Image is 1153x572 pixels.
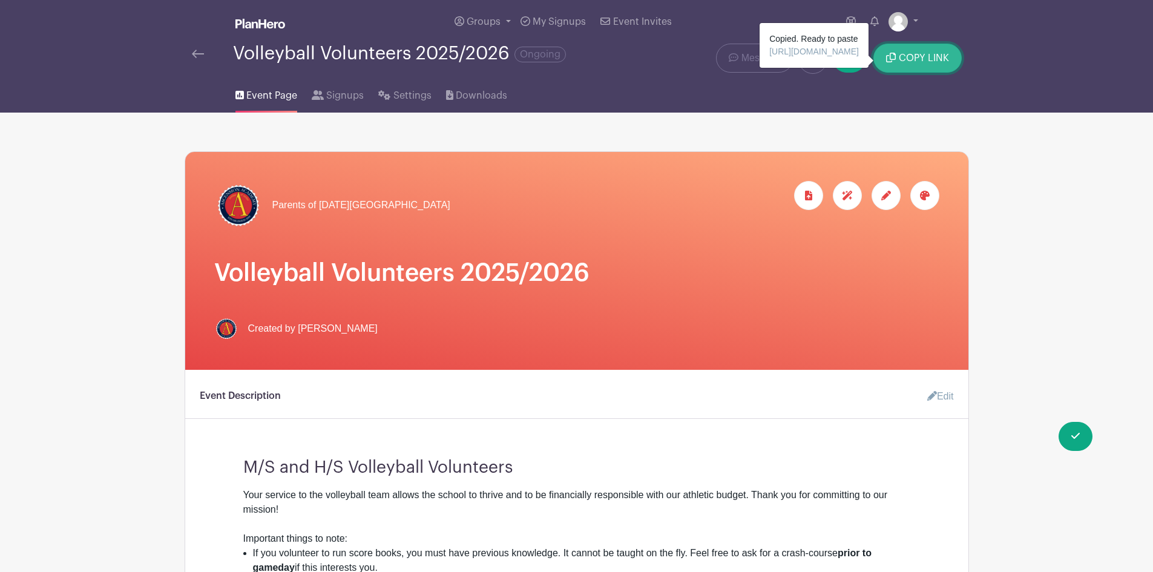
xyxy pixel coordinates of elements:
span: Event Invites [613,17,672,27]
img: back-arrow-29a5d9b10d5bd6ae65dc969a981735edf675c4d7a1fe02e03b50dbd4ba3cdb55.svg [192,50,204,58]
span: COPY LINK [899,53,949,63]
a: Signups [312,74,364,113]
img: ascension-academy-logo.png [214,181,263,229]
img: logo_white-6c42ec7e38ccf1d336a20a19083b03d10ae64f83f12c07503d8b9e83406b4c7d.svg [235,19,285,28]
span: Created by [PERSON_NAME] [248,321,378,336]
span: [URL][DOMAIN_NAME] [769,47,859,56]
a: Edit [918,384,954,409]
span: Message [741,51,781,65]
button: COPY LINK [873,44,961,73]
span: Groups [467,17,501,27]
img: default-ce2991bfa6775e67f084385cd625a349d9dcbb7a52a09fb2fda1e96e2d18dcdb.png [889,12,908,31]
span: Parents of [DATE][GEOGRAPHIC_DATA] [272,198,450,212]
h1: Volleyball Volunteers 2025/2026 [214,258,939,288]
a: Event Page [235,74,297,113]
div: Copied. Ready to paste [760,23,869,68]
a: Parents of [DATE][GEOGRAPHIC_DATA] [214,181,450,229]
span: Event Page [246,88,297,103]
img: ascension-academy-logo.png [214,317,238,341]
span: Settings [393,88,432,103]
a: Message [716,44,793,73]
span: My Signups [533,17,586,27]
h6: Event Description [200,390,281,402]
div: Your service to the volleyball team allows the school to thrive and to be financially responsible... [243,488,910,546]
span: Signups [326,88,364,103]
a: Downloads [446,74,507,113]
span: Ongoing [514,47,566,62]
div: Volleyball Volunteers 2025/2026 [233,44,566,64]
a: Settings [378,74,431,113]
h3: M/S and H/S Volleyball Volunteers [243,448,910,478]
span: Downloads [456,88,507,103]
